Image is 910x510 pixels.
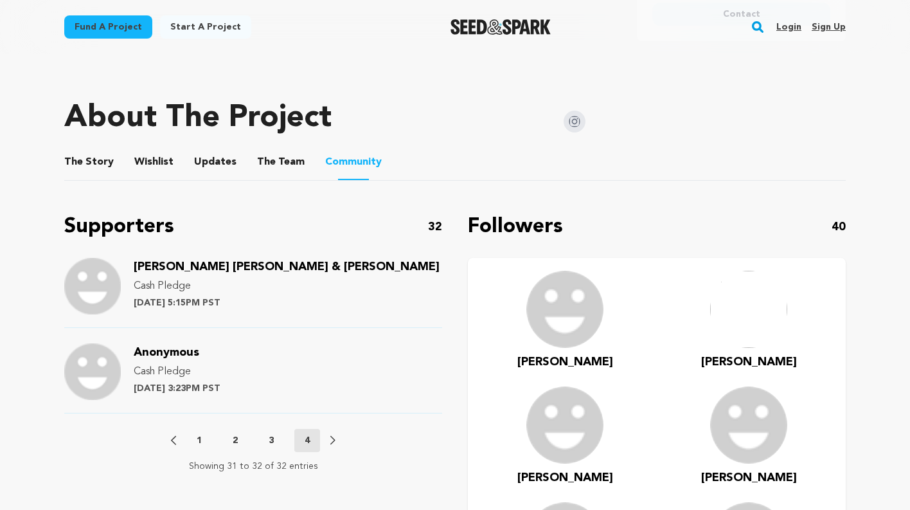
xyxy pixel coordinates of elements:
p: Showing 31 to 32 of 32 entries [189,460,318,473]
span: The [257,154,276,170]
button: 2 [222,434,248,447]
a: Anonymous [134,348,199,358]
span: Anonymous [134,347,199,358]
span: Community [325,154,382,170]
img: Support Image [64,258,121,314]
a: [PERSON_NAME] [517,353,613,371]
p: Supporters [64,212,174,242]
span: [PERSON_NAME] [517,472,613,484]
span: [PERSON_NAME] [PERSON_NAME] & [PERSON_NAME] [134,261,440,273]
p: Followers [468,212,563,242]
span: [PERSON_NAME] [701,472,797,484]
img: user.png [526,271,603,348]
h1: About The Project [64,103,332,134]
p: Cash Pledge [134,364,220,379]
p: 3 [269,434,274,447]
p: Cash Pledge [134,278,440,294]
img: ACg8ocKtJD1q_FlSvV6JLR5nTgBvtWIVRMcPm9jvGwSpogufNZRrng=s96-c [710,271,787,348]
span: Updates [194,154,236,170]
p: 40 [832,218,846,236]
p: 4 [305,434,310,447]
img: user.png [526,387,603,464]
a: [PERSON_NAME] [517,469,613,487]
a: Fund a project [64,15,152,39]
img: Seed&Spark Instagram Icon [564,111,585,132]
a: Seed&Spark Homepage [451,19,551,35]
img: Support Image [64,343,121,400]
button: 1 [186,434,212,447]
p: [DATE] 5:15PM PST [134,296,440,309]
button: 3 [258,434,284,447]
img: user.png [710,387,787,464]
span: The [64,154,83,170]
button: 4 [294,429,320,452]
p: 2 [233,434,238,447]
p: [DATE] 3:23PM PST [134,382,220,395]
p: 32 [428,218,442,236]
span: [PERSON_NAME] [701,356,797,368]
span: Story [64,154,114,170]
p: 1 [197,434,202,447]
img: Seed&Spark Logo Dark Mode [451,19,551,35]
a: [PERSON_NAME] [701,469,797,487]
span: Wishlist [134,154,174,170]
a: Sign up [812,17,846,37]
a: Login [776,17,801,37]
span: Team [257,154,305,170]
a: Start a project [160,15,251,39]
span: [PERSON_NAME] [517,356,613,368]
a: [PERSON_NAME] [701,353,797,371]
a: [PERSON_NAME] [PERSON_NAME] & [PERSON_NAME] [134,262,440,273]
